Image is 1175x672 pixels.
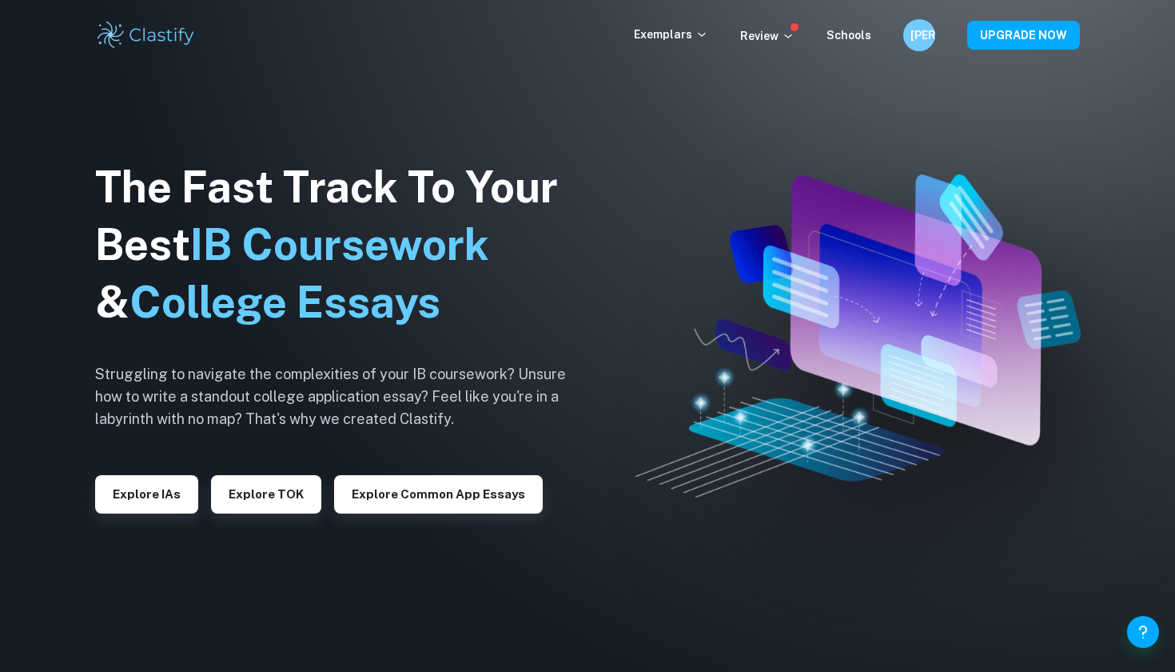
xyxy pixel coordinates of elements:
a: Schools [826,29,871,42]
img: Clastify logo [95,19,197,51]
button: [PERSON_NAME] [903,19,935,51]
button: UPGRADE NOW [967,21,1080,50]
h6: [PERSON_NAME] [910,26,929,44]
span: IB Coursework [190,219,489,270]
button: Explore Common App essays [334,475,543,514]
span: College Essays [129,277,440,327]
h1: The Fast Track To Your Best & [95,158,591,331]
a: Explore TOK [211,486,321,501]
h6: Struggling to navigate the complexities of your IB coursework? Unsure how to write a standout col... [95,363,591,430]
p: Review [740,27,795,45]
button: Explore TOK [211,475,321,514]
button: Help and Feedback [1127,616,1159,648]
img: Clastify hero [635,174,1081,497]
a: Explore Common App essays [334,486,543,501]
p: Exemplars [634,26,708,43]
button: Explore IAs [95,475,198,514]
a: Explore IAs [95,486,198,501]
